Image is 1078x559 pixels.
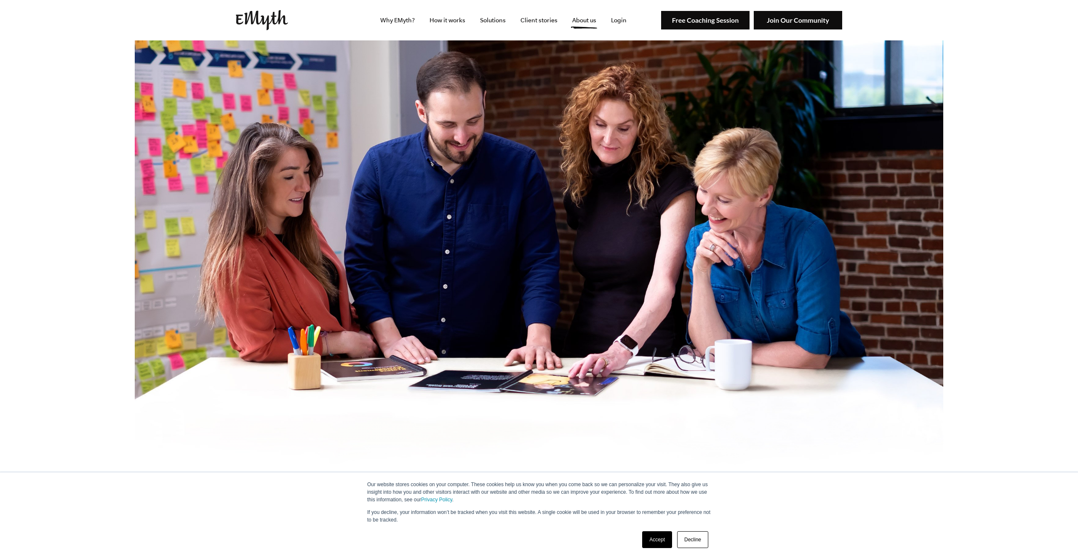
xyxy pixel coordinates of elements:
[661,11,750,30] img: Free Coaching Session
[236,10,288,30] img: EMyth
[354,471,724,546] h1: Transforming business —one owner at a time.
[367,508,711,524] p: If you decline, your information won’t be tracked when you visit this website. A single cookie wi...
[421,497,452,503] a: Privacy Policy
[754,11,842,30] img: Join Our Community
[677,531,708,548] a: Decline
[367,481,711,503] p: Our website stores cookies on your computer. These cookies help us know you when you come back so...
[642,531,672,548] a: Accept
